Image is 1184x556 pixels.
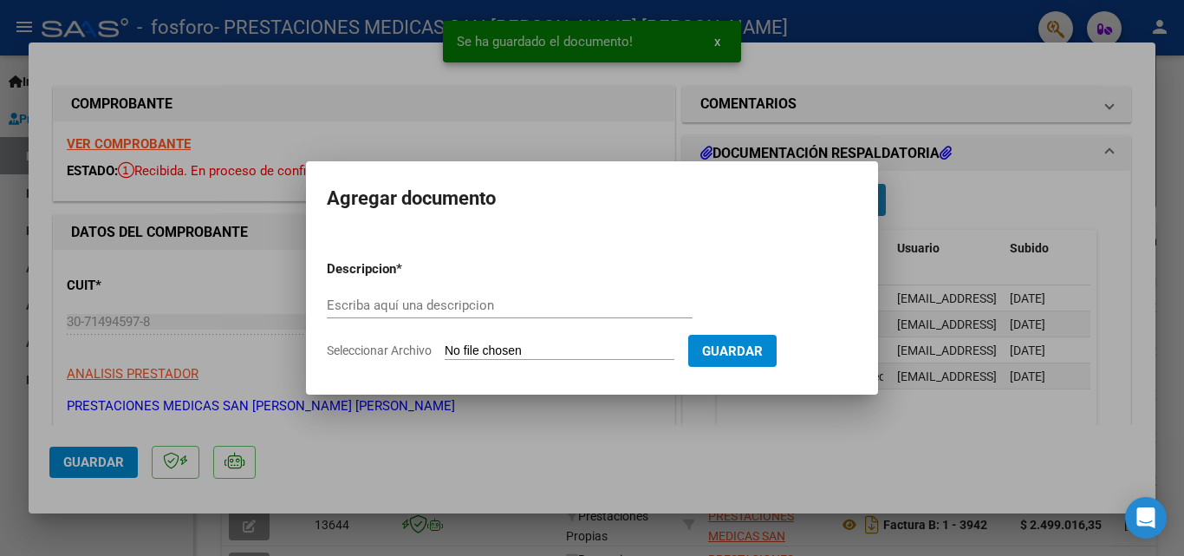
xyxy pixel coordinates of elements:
p: Descripcion [327,259,486,279]
button: Guardar [688,335,777,367]
span: Guardar [702,343,763,359]
h2: Agregar documento [327,182,857,215]
span: Seleccionar Archivo [327,343,432,357]
div: Open Intercom Messenger [1125,497,1167,539]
